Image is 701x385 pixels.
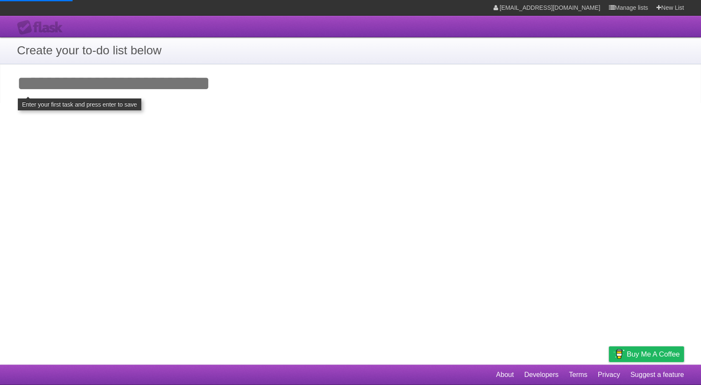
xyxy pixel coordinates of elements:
div: Flask [17,20,68,35]
h1: Create your to-do list below [17,42,684,59]
img: Buy me a coffee [613,347,625,361]
a: Suggest a feature [631,367,684,383]
a: Developers [524,367,558,383]
a: Buy me a coffee [609,346,684,362]
a: Terms [569,367,588,383]
a: Privacy [598,367,620,383]
span: Buy me a coffee [627,347,680,362]
a: About [496,367,514,383]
